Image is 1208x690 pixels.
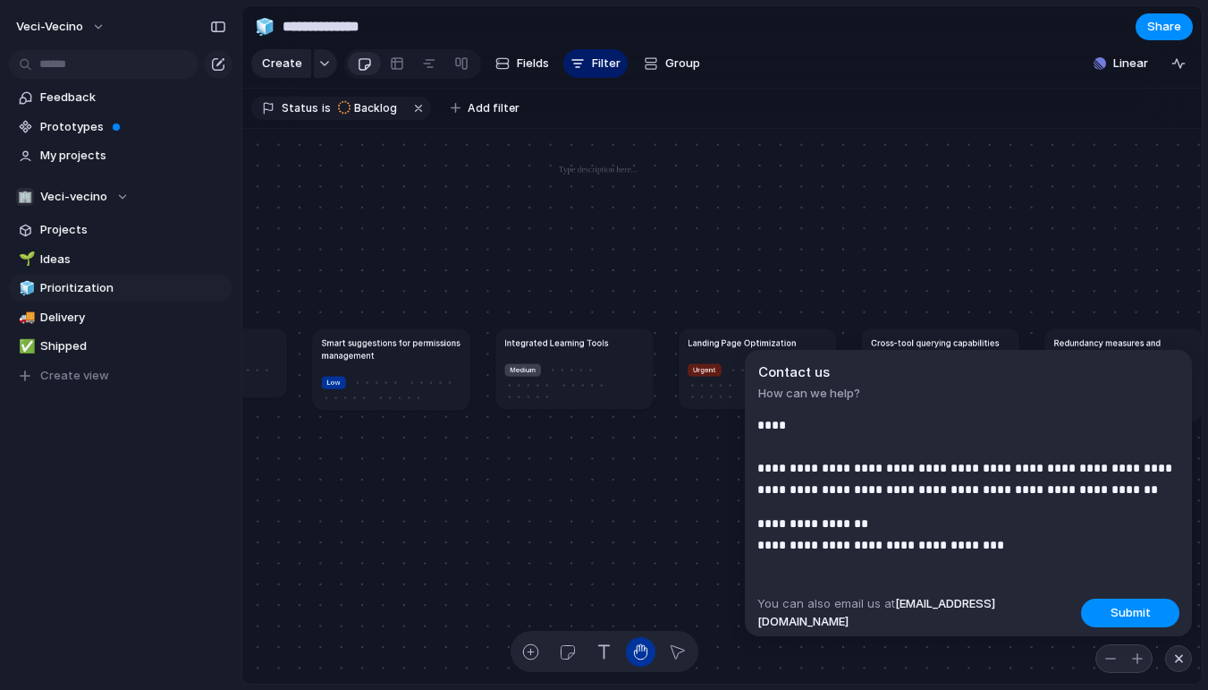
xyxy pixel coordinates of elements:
[9,114,232,141] a: Prototypes
[40,188,107,206] span: Veci-vecino
[40,221,226,239] span: Projects
[19,307,31,328] div: 🚚
[488,49,556,78] button: Fields
[1113,55,1148,72] span: Linear
[1111,604,1151,622] span: Submit
[40,251,226,268] span: Ideas
[16,251,34,268] button: 🌱
[1081,599,1179,627] button: Submit
[16,188,34,206] div: 🏢
[1147,18,1181,36] span: Share
[688,336,796,349] h1: Landing Page Optimization
[757,595,1081,630] span: You can also email us at
[40,89,226,106] span: Feedback
[16,309,34,327] button: 🚚
[8,13,114,41] button: veci-vecino
[635,49,709,78] button: Group
[757,596,995,628] a: [EMAIL_ADDRESS][DOMAIN_NAME]
[9,304,232,331] a: 🚚Delivery
[282,100,318,116] span: Status
[517,55,549,72] span: Fields
[40,279,226,297] span: Prioritization
[322,100,331,116] span: is
[16,18,83,36] span: veci-vecino
[9,246,232,273] a: 🌱Ideas
[9,362,232,389] button: Create view
[354,100,397,116] span: Backlog
[262,55,302,72] span: Create
[693,364,716,374] span: Urgent
[40,147,226,165] span: My projects
[255,14,275,38] div: 🧊
[322,336,461,362] h1: Smart suggestions for permissions management
[16,337,34,355] button: ✅
[440,96,530,121] button: Add filter
[1136,13,1193,40] button: Share
[40,337,226,355] span: Shipped
[40,309,226,327] span: Delivery
[592,55,621,72] span: Filter
[1086,50,1155,77] button: Linear
[665,55,700,72] span: Group
[468,100,520,116] span: Add filter
[504,336,608,349] h1: Integrated Learning Tools
[9,217,232,243] a: Projects
[19,249,31,269] div: 🌱
[16,279,34,297] button: 🧊
[685,362,723,379] button: Urgent
[758,385,1179,403] span: How can we help?
[327,377,341,387] span: Low
[503,362,544,379] button: Medium
[318,98,334,118] button: is
[251,49,311,78] button: Create
[9,142,232,169] a: My projects
[19,278,31,299] div: 🧊
[510,364,536,374] span: Medium
[333,98,408,118] button: Backlog
[40,367,109,385] span: Create view
[9,183,232,210] button: 🏢Veci-vecino
[758,362,1179,383] h2: Contact us
[9,84,232,111] a: Feedback
[19,336,31,357] div: ✅
[563,49,628,78] button: Filter
[871,336,999,349] h1: Cross-tool querying capabilities
[9,333,232,360] a: ✅Shipped
[1054,336,1194,362] h1: Redundancy measures and disaster recovery
[9,275,232,302] a: 🧊Prioritization
[250,13,279,41] button: 🧊
[319,374,349,391] button: Low
[40,118,226,136] span: Prototypes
